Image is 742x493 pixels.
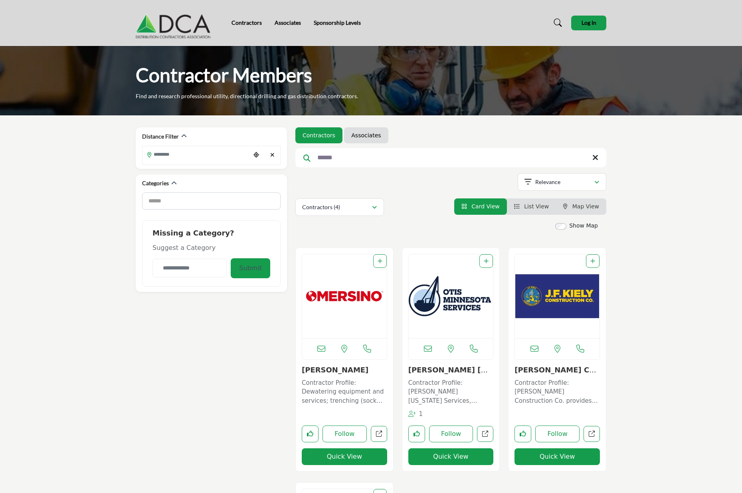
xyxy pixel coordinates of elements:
a: Sponsorship Levels [314,19,361,26]
button: Submit [231,258,270,278]
span: Map View [572,203,599,210]
span: Card View [471,203,499,210]
div: Clear search location [266,147,278,164]
button: Follow [429,426,473,442]
h3: Otis Minnesota Services LLC [408,366,494,374]
button: Follow [535,426,580,442]
a: Contractor Profile: Dewatering equipment and services; trenching (sock pipe) services; pump and p... [302,376,387,406]
button: Like listing [514,426,531,442]
button: Quick View [408,448,494,465]
label: Show Map [569,222,598,230]
a: Search [546,16,567,29]
input: Search Location [142,147,250,162]
p: Relevance [535,178,560,186]
img: Site Logo [136,7,215,39]
a: Add To List [484,258,489,264]
div: Choose your current location [250,147,262,164]
a: Open mersino-dewatering-inc in new tab [371,426,387,442]
p: Find and research professional utility, directional drilling and gas distribution contractors. [136,92,358,100]
button: Like listing [302,426,319,442]
button: Like listing [408,426,425,442]
a: Contractors [303,131,335,139]
a: [PERSON_NAME] [302,366,368,374]
p: Contractor Profile: [PERSON_NAME] [US_STATE] Services, headquartered in [GEOGRAPHIC_DATA], [GEOGR... [408,378,494,406]
h3: J. F. Kiely Construction Co. [514,366,600,374]
a: Open j-f-kiely-construction-co in new tab [584,426,600,442]
button: Log In [571,16,606,30]
a: View List [514,203,549,210]
h2: Missing a Category? [152,229,270,243]
li: List View [507,198,556,215]
a: [PERSON_NAME] Construc... [514,366,599,383]
button: Relevance [518,173,606,191]
a: View Card [461,203,500,210]
h3: Mersino [302,366,387,374]
a: [PERSON_NAME] [US_STATE] Servi... [408,366,492,383]
input: Search Keyword [295,148,606,167]
a: Open Listing in new tab [302,254,387,338]
button: Follow [323,426,367,442]
li: Map View [556,198,606,215]
a: Contractor Profile: [PERSON_NAME] [US_STATE] Services, headquartered in [GEOGRAPHIC_DATA], [GEOGR... [408,376,494,406]
input: Search Category [142,192,281,210]
span: Suggest a Category [152,244,216,251]
p: Contractor Profile: [PERSON_NAME] Construction Co. provides design-build services for the natural... [514,378,600,406]
a: Add To List [590,258,595,264]
span: Log In [582,19,596,26]
div: Followers [408,410,423,419]
span: 1 [419,410,423,418]
a: Add To List [378,258,382,264]
a: Map View [563,203,599,210]
a: Associates [351,131,381,139]
a: Associates [275,19,301,26]
h2: Distance Filter [142,133,179,141]
img: J. F. Kiely Construction Co. [515,254,600,338]
a: Open otis-minnesota-services in new tab [477,426,493,442]
a: Open Listing in new tab [409,254,493,338]
img: Mersino [302,254,387,338]
h1: Contractor Members [136,63,312,87]
button: Quick View [302,448,387,465]
input: Category Name [152,259,227,277]
a: Open Listing in new tab [515,254,600,338]
span: List View [524,203,549,210]
p: Contractor Profile: Dewatering equipment and services; trenching (sock pipe) services; pump and p... [302,378,387,406]
button: Contractors (4) [295,198,384,216]
img: Otis Minnesota Services LLC [409,254,493,338]
li: Card View [454,198,507,215]
a: Contractors [232,19,262,26]
button: Quick View [514,448,600,465]
p: Contractors (4) [302,203,340,211]
a: Contractor Profile: [PERSON_NAME] Construction Co. provides design-build services for the natural... [514,376,600,406]
h2: Categories [142,179,169,187]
